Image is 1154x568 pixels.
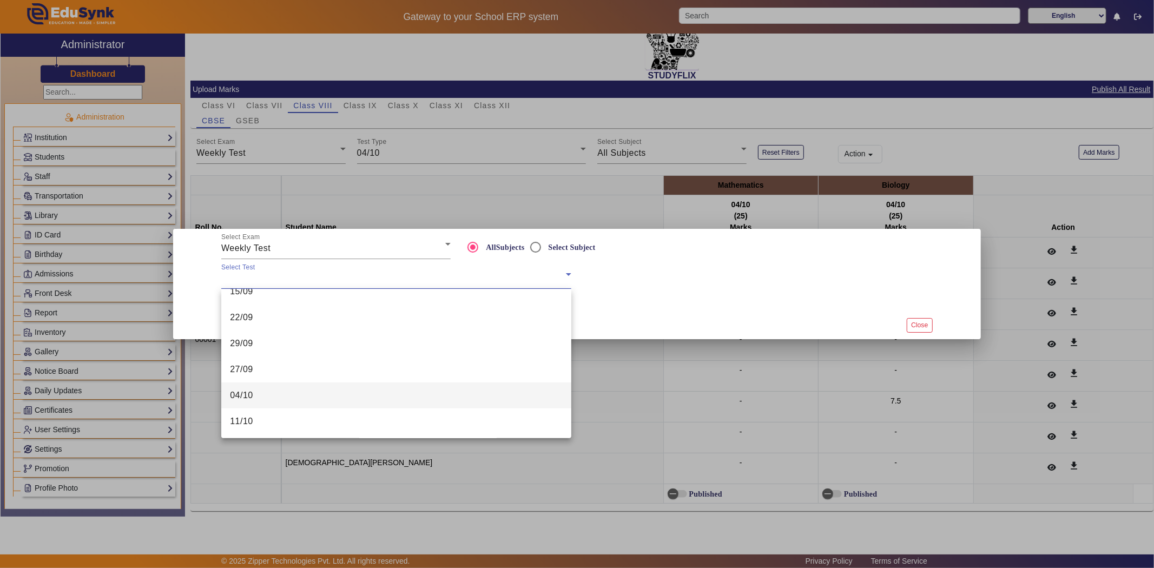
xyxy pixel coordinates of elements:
[230,311,253,324] span: 22/09
[230,337,253,350] span: 29/09
[230,389,253,402] span: 04/10
[230,363,253,376] span: 27/09
[230,285,253,298] span: 15/09
[230,415,253,428] span: 11/10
